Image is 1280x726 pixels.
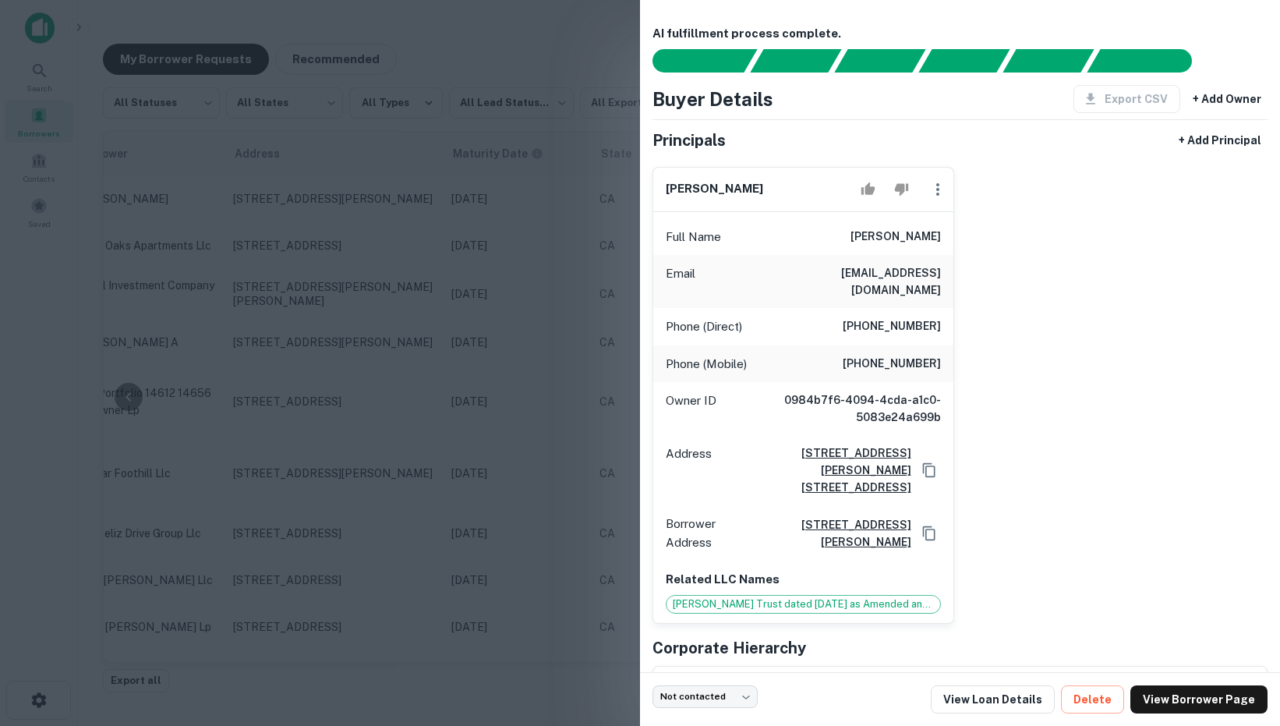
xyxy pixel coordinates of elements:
div: Principals found, AI now looking for contact information... [918,49,1010,73]
h4: Buyer Details [652,85,773,113]
div: AI fulfillment process complete. [1087,49,1211,73]
h6: [PHONE_NUMBER] [843,355,941,374]
h6: AI fulfillment process complete. [652,25,1268,43]
button: Copy Address [918,459,941,482]
p: Related LLC Names [666,570,941,589]
p: Phone (Mobile) [666,355,747,374]
p: Phone (Direct) [666,317,742,336]
a: [STREET_ADDRESS][PERSON_NAME] [750,516,911,551]
h6: [PHONE_NUMBER] [843,317,941,336]
a: View Loan Details [931,685,1055,714]
p: Email [666,264,695,299]
p: Owner ID [666,391,716,426]
div: Not contacted [652,685,758,708]
h5: Principals [652,129,726,152]
a: View Borrower Page [1130,685,1268,714]
button: + Add Principal [1172,126,1268,154]
div: Your request is received and processing... [750,49,841,73]
div: Sending borrower request to AI... [634,49,751,73]
a: [STREET_ADDRESS][PERSON_NAME] [STREET_ADDRESS] [718,444,911,496]
button: Accept [854,174,882,205]
button: + Add Owner [1186,85,1268,113]
iframe: Chat Widget [1202,601,1280,676]
h6: [PERSON_NAME] [850,228,941,246]
p: Full Name [666,228,721,246]
button: Delete [1061,685,1124,714]
h5: Corporate Hierarchy [652,636,806,660]
div: Principals found, still searching for contact information. This may take time... [1002,49,1094,73]
h6: [EMAIL_ADDRESS][DOMAIN_NAME] [754,264,941,299]
button: Copy Address [918,522,941,545]
h6: 0984b7f6-4094-4cda-a1c0-5083e24a699b [754,391,941,426]
h6: [PERSON_NAME] [666,180,763,198]
p: Borrower Address [666,515,744,551]
div: Documents found, AI parsing details... [834,49,925,73]
span: [PERSON_NAME] Trust dated [DATE] as Amended and Restated [667,597,940,612]
p: Address [666,444,712,496]
button: Reject [888,174,915,205]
